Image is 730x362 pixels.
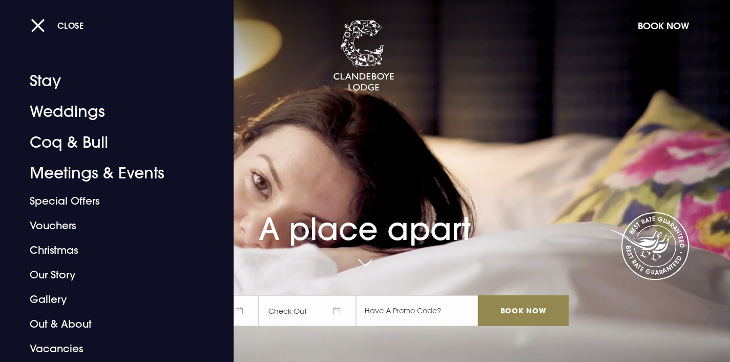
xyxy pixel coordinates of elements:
[30,336,192,361] a: Vacancies
[30,213,192,238] a: Vouchers
[161,189,568,247] h1: A place apart
[30,238,192,263] a: Christmas
[30,312,192,336] a: Out & About
[259,295,356,326] span: Check Out
[478,295,568,326] input: Book Now
[30,66,192,96] a: Stay
[30,127,192,158] a: Coq & Bull
[30,189,192,213] a: Special Offers
[633,15,694,37] button: Book Now
[356,295,478,326] input: Have A Promo Code?
[30,263,192,287] a: Our Story
[31,15,84,36] button: Close
[333,20,394,92] img: Clandeboye Lodge
[57,20,84,31] span: Close
[30,96,192,127] a: Weddings
[30,158,192,189] a: Meetings & Events
[30,287,192,312] a: Gallery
